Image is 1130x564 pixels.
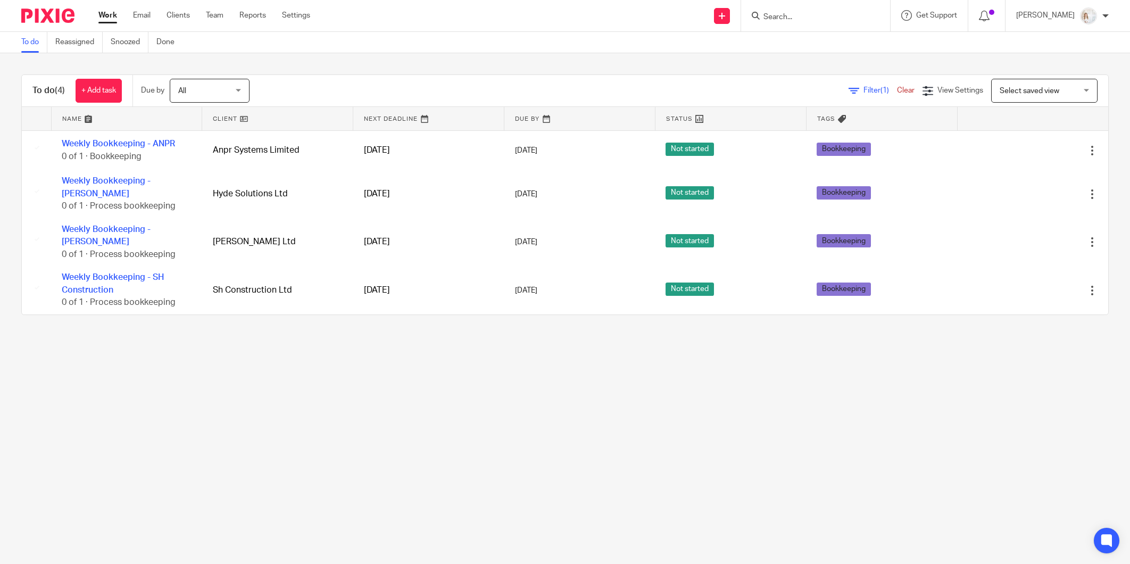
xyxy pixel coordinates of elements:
span: All [178,87,186,95]
h1: To do [32,85,65,96]
span: 0 of 1 · Process bookkeeping [62,239,157,246]
span: Not started [666,139,714,153]
span: (1) [880,87,889,94]
a: Settings [282,10,310,21]
a: Reassigned [55,32,103,53]
span: Not started [666,224,714,237]
td: Hyde Solutions Ltd [202,166,353,210]
span: 0 of 1 · Process bookkeeping [62,283,157,290]
a: Weekly Bookkeeping - SH Construction [62,261,149,279]
a: Weekly Bookkeeping - [PERSON_NAME] [62,173,137,192]
span: Bookkeeping [817,224,871,237]
a: Clear [897,87,915,94]
a: Done [156,32,182,53]
span: Tags [817,114,835,120]
td: [DATE] [353,166,504,210]
span: 0 of 1 · Bookkeeping [62,149,129,156]
span: Select saved view [1000,87,1059,95]
span: Not started [666,268,714,281]
a: To do [21,32,47,53]
span: View Settings [937,87,983,94]
td: Sh Construction Ltd [202,254,353,297]
a: Clients [167,10,190,21]
a: + Add task [76,79,122,103]
a: Reports [239,10,266,21]
span: 0 of 1 · Process bookkeeping [62,195,157,203]
span: Bookkeeping [817,180,871,194]
span: [DATE] [515,228,537,236]
a: Team [206,10,223,21]
td: [DATE] [353,128,504,166]
a: Email [133,10,151,21]
span: Bookkeeping [817,139,871,153]
span: Filter [863,87,897,94]
input: Search [762,13,858,22]
span: [DATE] [515,184,537,192]
span: Bookkeeping [817,268,871,281]
p: [PERSON_NAME] [1016,10,1075,21]
a: Weekly Bookkeeping - [PERSON_NAME] [62,217,137,235]
td: [DATE] [353,210,504,254]
span: [DATE] [515,272,537,279]
td: [DATE] [353,254,504,297]
p: Due by [141,85,164,96]
a: Snoozed [111,32,148,53]
img: Pixie [21,9,74,23]
span: Get Support [916,12,957,19]
img: Image.jpeg [1080,7,1097,24]
td: [PERSON_NAME] Ltd [202,210,353,254]
span: (4) [55,86,65,95]
a: Weekly Bookkeeping - ANPR [62,138,159,145]
span: Not started [666,180,714,194]
span: [DATE] [515,144,537,151]
td: Anpr Systems Limited [202,128,353,166]
a: Work [98,10,117,21]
